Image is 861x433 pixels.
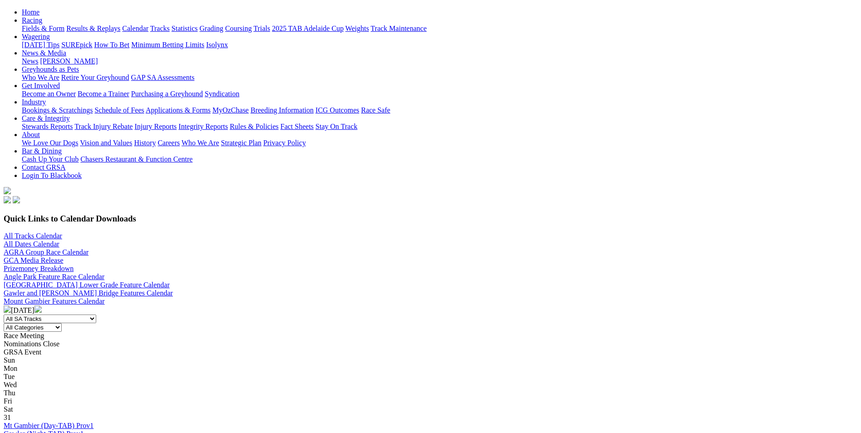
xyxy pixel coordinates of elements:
[345,25,369,32] a: Weights
[212,106,249,114] a: MyOzChase
[4,281,170,289] a: [GEOGRAPHIC_DATA] Lower Grade Feature Calendar
[371,25,427,32] a: Track Maintenance
[131,74,195,81] a: GAP SA Assessments
[122,25,148,32] a: Calendar
[22,57,38,65] a: News
[94,41,130,49] a: How To Bet
[146,106,211,114] a: Applications & Forms
[22,74,857,82] div: Greyhounds as Pets
[61,41,92,49] a: SUREpick
[200,25,223,32] a: Grading
[22,123,73,130] a: Stewards Reports
[4,356,857,364] div: Sun
[22,90,857,98] div: Get Involved
[206,41,228,49] a: Isolynx
[134,123,177,130] a: Injury Reports
[22,57,857,65] div: News & Media
[4,248,89,256] a: AGRA Group Race Calendar
[22,16,42,24] a: Racing
[80,155,192,163] a: Chasers Restaurant & Function Centre
[34,305,42,313] img: chevron-right-pager-white.svg
[22,106,93,114] a: Bookings & Scratchings
[4,397,857,405] div: Fri
[22,155,79,163] a: Cash Up Your Club
[4,389,857,397] div: Thu
[22,139,857,147] div: About
[22,8,39,16] a: Home
[230,123,279,130] a: Rules & Policies
[78,90,129,98] a: Become a Trainer
[22,90,76,98] a: Become an Owner
[157,139,180,147] a: Careers
[22,41,59,49] a: [DATE] Tips
[22,131,40,138] a: About
[4,289,173,297] a: Gawler and [PERSON_NAME] Bridge Features Calendar
[80,139,132,147] a: Vision and Values
[4,340,857,348] div: Nominations Close
[361,106,390,114] a: Race Safe
[315,106,359,114] a: ICG Outcomes
[22,98,46,106] a: Industry
[4,373,857,381] div: Tue
[315,123,357,130] a: Stay On Track
[61,74,129,81] a: Retire Your Greyhound
[251,106,314,114] a: Breeding Information
[272,25,344,32] a: 2025 TAB Adelaide Cup
[94,106,144,114] a: Schedule of Fees
[221,139,261,147] a: Strategic Plan
[4,305,11,313] img: chevron-left-pager-white.svg
[4,240,59,248] a: All Dates Calendar
[22,49,66,57] a: News & Media
[22,172,82,179] a: Login To Blackbook
[4,405,857,413] div: Sat
[4,364,857,373] div: Mon
[4,348,857,356] div: GRSA Event
[4,265,74,272] a: Prizemoney Breakdown
[253,25,270,32] a: Trials
[178,123,228,130] a: Integrity Reports
[22,114,70,122] a: Care & Integrity
[22,82,60,89] a: Get Involved
[4,297,105,305] a: Mount Gambier Features Calendar
[4,187,11,194] img: logo-grsa-white.png
[4,256,64,264] a: GCA Media Release
[22,106,857,114] div: Industry
[22,147,62,155] a: Bar & Dining
[4,214,857,224] h3: Quick Links to Calendar Downloads
[205,90,239,98] a: Syndication
[22,65,79,73] a: Greyhounds as Pets
[150,25,170,32] a: Tracks
[4,413,11,421] span: 31
[4,273,104,280] a: Angle Park Feature Race Calendar
[4,305,857,315] div: [DATE]
[74,123,133,130] a: Track Injury Rebate
[22,41,857,49] div: Wagering
[22,33,50,40] a: Wagering
[4,381,857,389] div: Wed
[182,139,219,147] a: Who We Are
[22,74,59,81] a: Who We Are
[225,25,252,32] a: Coursing
[4,422,93,429] a: Mt Gambier (Day-TAB) Prov1
[134,139,156,147] a: History
[22,25,64,32] a: Fields & Form
[263,139,306,147] a: Privacy Policy
[4,196,11,203] img: facebook.svg
[66,25,120,32] a: Results & Replays
[131,90,203,98] a: Purchasing a Greyhound
[22,25,857,33] div: Racing
[4,332,857,340] div: Race Meeting
[22,155,857,163] div: Bar & Dining
[131,41,204,49] a: Minimum Betting Limits
[22,139,78,147] a: We Love Our Dogs
[172,25,198,32] a: Statistics
[22,163,65,171] a: Contact GRSA
[4,232,62,240] a: All Tracks Calendar
[40,57,98,65] a: [PERSON_NAME]
[22,123,857,131] div: Care & Integrity
[280,123,314,130] a: Fact Sheets
[13,196,20,203] img: twitter.svg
